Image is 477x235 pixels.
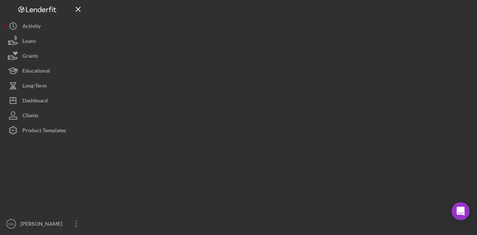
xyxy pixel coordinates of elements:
div: [PERSON_NAME] [19,216,67,233]
div: Product Templates [22,123,66,140]
button: Activity [4,19,86,34]
text: DG [9,222,14,226]
div: Educational [22,63,50,80]
button: Clients [4,108,86,123]
button: DG[PERSON_NAME] [4,216,86,231]
button: Long-Term [4,78,86,93]
button: Grants [4,48,86,63]
button: Product Templates [4,123,86,138]
button: Dashboard [4,93,86,108]
div: Loans [22,34,36,50]
div: Activity [22,19,41,35]
div: Dashboard [22,93,48,110]
div: Clients [22,108,38,125]
div: Long-Term [22,78,47,95]
div: Grants [22,48,38,65]
button: Loans [4,34,86,48]
button: Educational [4,63,86,78]
div: Open Intercom Messenger [452,202,470,220]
